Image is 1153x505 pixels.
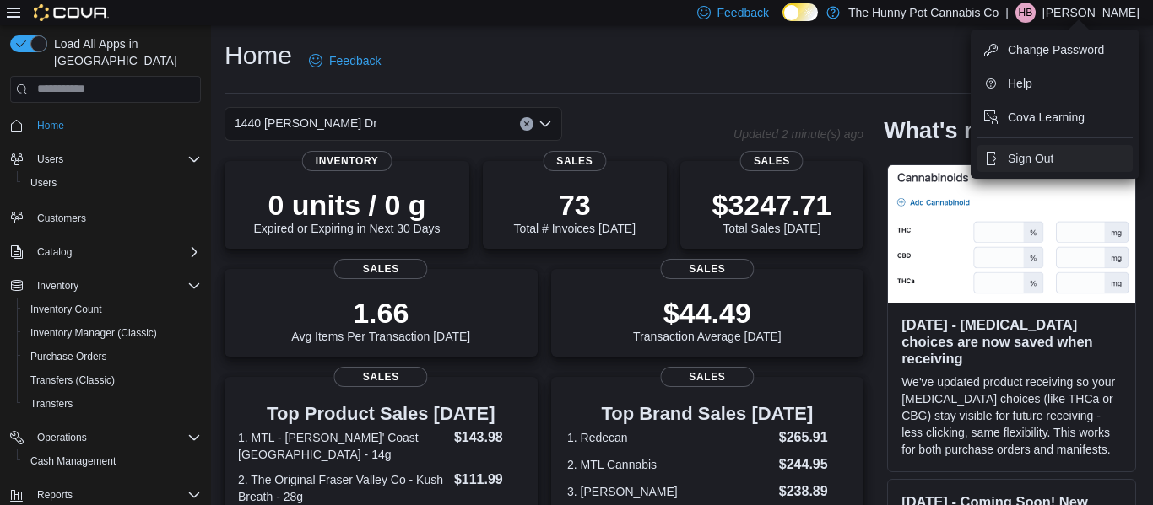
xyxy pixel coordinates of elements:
a: Inventory Count [24,299,109,320]
p: $44.49 [633,296,782,330]
button: Help [977,70,1133,97]
div: Total Sales [DATE] [712,188,831,235]
span: Catalog [37,245,72,259]
span: HB [1019,3,1033,23]
p: 73 [514,188,636,222]
button: Reports [30,485,79,505]
span: Catalog [30,242,201,262]
p: Updated 2 minute(s) ago [733,127,863,141]
span: 1440 [PERSON_NAME] Dr [235,113,377,133]
p: We've updated product receiving so your [MEDICAL_DATA] choices (like THCa or CBG) stay visible fo... [901,373,1122,458]
span: Inventory Count [30,303,102,316]
span: Sales [660,367,754,387]
p: 0 units / 0 g [254,188,441,222]
input: Dark Mode [782,3,818,21]
h3: Top Product Sales [DATE] [238,404,524,424]
button: Users [3,148,208,171]
button: Users [30,149,70,169]
dd: $244.95 [779,454,847,475]
dt: 2. The Original Fraser Valley Co - Kush Breath - 28g [238,471,447,505]
dd: $111.99 [454,470,524,490]
button: Clear input [520,117,533,131]
span: Customers [37,212,86,225]
span: Inventory Manager (Classic) [30,326,157,340]
button: Operations [30,427,94,448]
button: Inventory Count [17,298,208,321]
span: Feedback [329,52,381,69]
button: Operations [3,426,208,449]
span: Purchase Orders [30,350,107,363]
button: Change Password [977,36,1133,63]
span: Reports [30,485,201,505]
div: Avg Items Per Transaction [DATE] [291,296,470,343]
p: $3247.71 [712,188,831,222]
span: Sales [660,259,754,279]
a: Transfers [24,394,79,414]
dd: $238.89 [779,481,847,502]
img: Cova [34,4,109,21]
button: Transfers [17,392,208,416]
div: Transaction Average [DATE] [633,296,782,343]
span: Sales [543,151,606,171]
p: [PERSON_NAME] [1042,3,1139,23]
a: Purchase Orders [24,347,114,367]
p: | [1005,3,1009,23]
h2: What's new [884,117,1008,144]
h1: Home [225,39,292,73]
button: Inventory [30,276,85,296]
button: Customers [3,205,208,229]
button: Open list of options [539,117,552,131]
button: Catalog [30,242,78,262]
span: Users [24,173,201,193]
span: Customers [30,207,201,228]
span: Cash Management [24,451,201,471]
span: Inventory [37,279,78,293]
span: Cova Learning [1008,109,1085,126]
button: Inventory [3,274,208,298]
span: Sales [334,259,428,279]
button: Sign Out [977,145,1133,172]
span: Load All Apps in [GEOGRAPHIC_DATA] [47,35,201,69]
span: Users [30,149,201,169]
a: Home [30,116,71,136]
span: Inventory [302,151,392,171]
a: Cash Management [24,451,122,471]
span: Operations [37,431,87,444]
span: Feedback [717,4,769,21]
span: Sales [334,367,428,387]
a: Feedback [302,44,387,78]
button: Cova Learning [977,104,1133,131]
dd: $265.91 [779,427,847,448]
span: Sales [740,151,804,171]
a: Users [24,173,63,193]
span: Home [37,119,64,132]
a: Customers [30,208,93,228]
span: Users [37,153,63,166]
div: Hannah Berube [1015,3,1036,23]
button: Catalog [3,240,208,264]
dt: 2. MTL Cannabis [567,456,772,473]
span: Inventory Count [24,299,201,320]
span: Inventory [30,276,201,296]
button: Transfers (Classic) [17,368,208,392]
span: Reports [37,488,73,502]
h3: Top Brand Sales [DATE] [567,404,847,424]
p: 1.66 [291,296,470,330]
span: Home [30,115,201,136]
span: Operations [30,427,201,448]
div: Total # Invoices [DATE] [514,188,636,235]
button: Purchase Orders [17,345,208,368]
span: Sign Out [1008,150,1053,167]
a: Inventory Manager (Classic) [24,323,164,343]
button: Cash Management [17,449,208,473]
span: Users [30,176,57,190]
button: Home [3,113,208,137]
div: Expired or Expiring in Next 30 Days [254,188,441,235]
dt: 3. [PERSON_NAME] [567,483,772,500]
a: Transfers (Classic) [24,370,122,390]
span: Inventory Manager (Classic) [24,323,201,343]
dt: 1. Redecan [567,429,772,446]
span: Transfers [30,397,73,411]
span: Dark Mode [782,21,783,22]
dd: $143.98 [454,427,524,448]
